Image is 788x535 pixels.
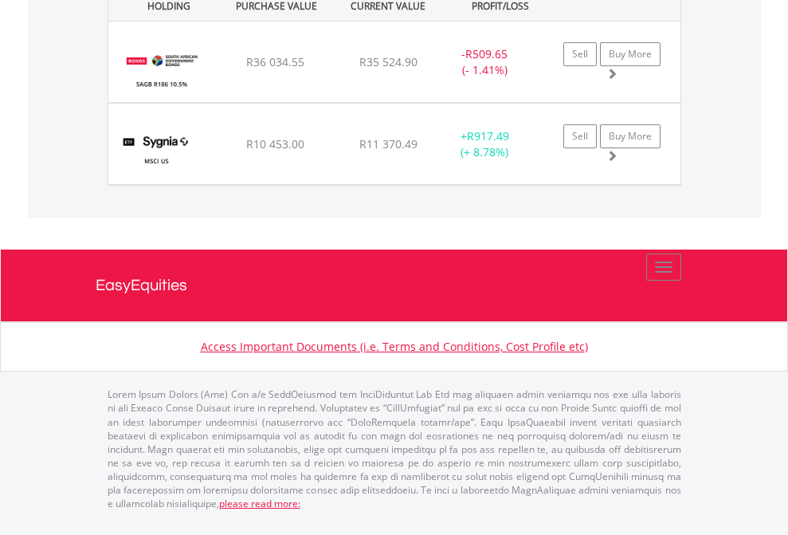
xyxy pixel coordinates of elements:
span: R36 034.55 [246,54,304,69]
a: Access Important Documents (i.e. Terms and Conditions, Cost Profile etc) [201,339,588,354]
p: Lorem Ipsum Dolors (Ame) Con a/e SeddOeiusmod tem InciDiduntut Lab Etd mag aliquaen admin veniamq... [108,387,681,510]
div: - (- 1.41%) [435,46,535,78]
img: TFSA.SYGUS.png [116,124,197,180]
div: + (+ 8.78%) [435,128,535,160]
span: R10 453.00 [246,136,304,151]
span: R11 370.49 [359,136,418,151]
a: EasyEquities [96,250,693,321]
a: Buy More [600,124,661,148]
span: R509.65 [465,46,508,61]
a: Sell [563,124,597,148]
a: please read more: [219,497,300,510]
a: Sell [563,42,597,66]
span: R917.49 [467,128,509,144]
span: R35 524.90 [359,54,418,69]
a: Buy More [600,42,661,66]
img: TFSA.ZA.R186.png [116,41,208,98]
